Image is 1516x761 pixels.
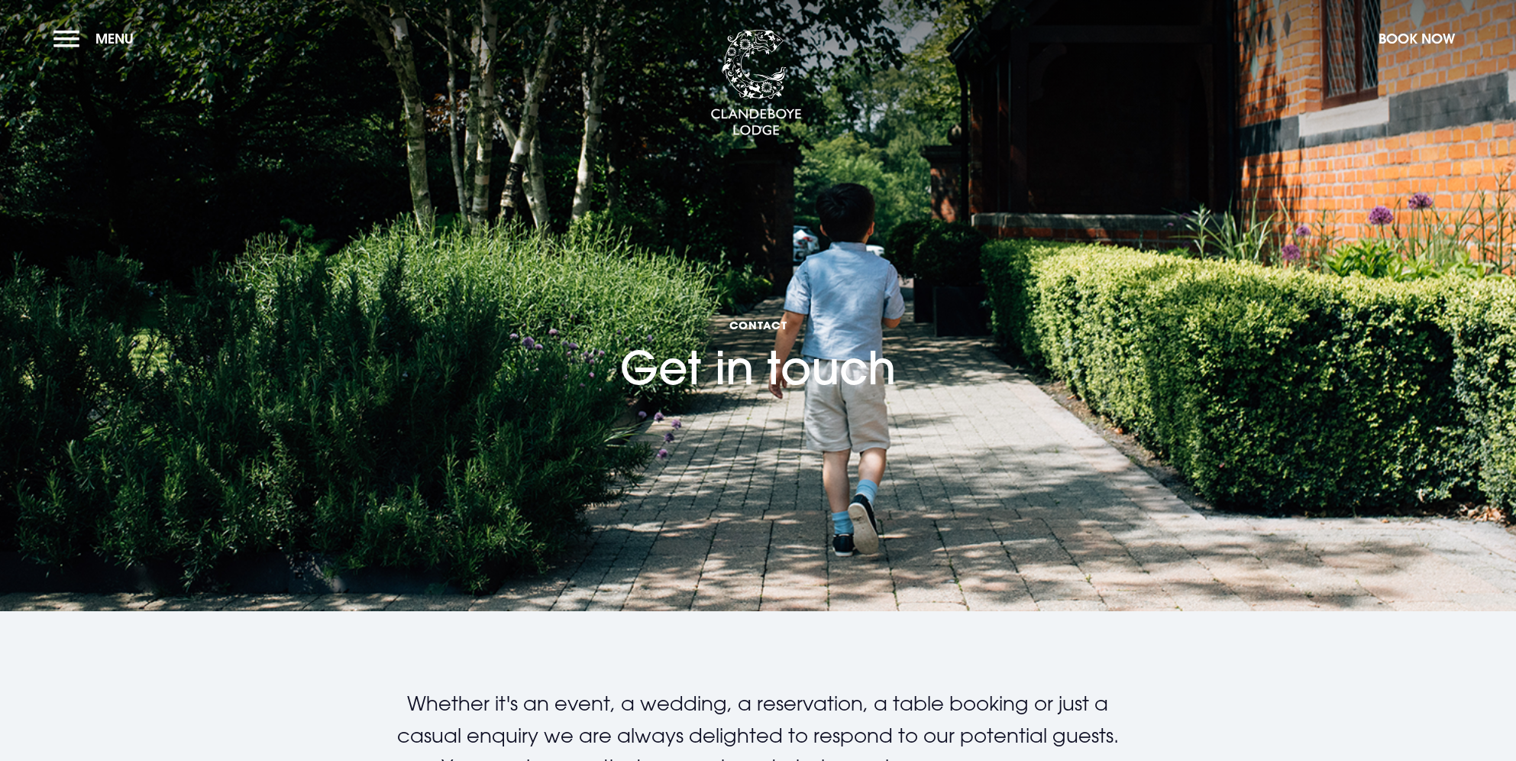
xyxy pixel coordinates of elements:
button: Book Now [1371,22,1463,55]
img: Clandeboye Lodge [710,30,802,137]
h1: Get in touch [620,224,896,395]
button: Menu [53,22,141,55]
span: Menu [95,30,134,47]
span: Contact [620,318,896,332]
